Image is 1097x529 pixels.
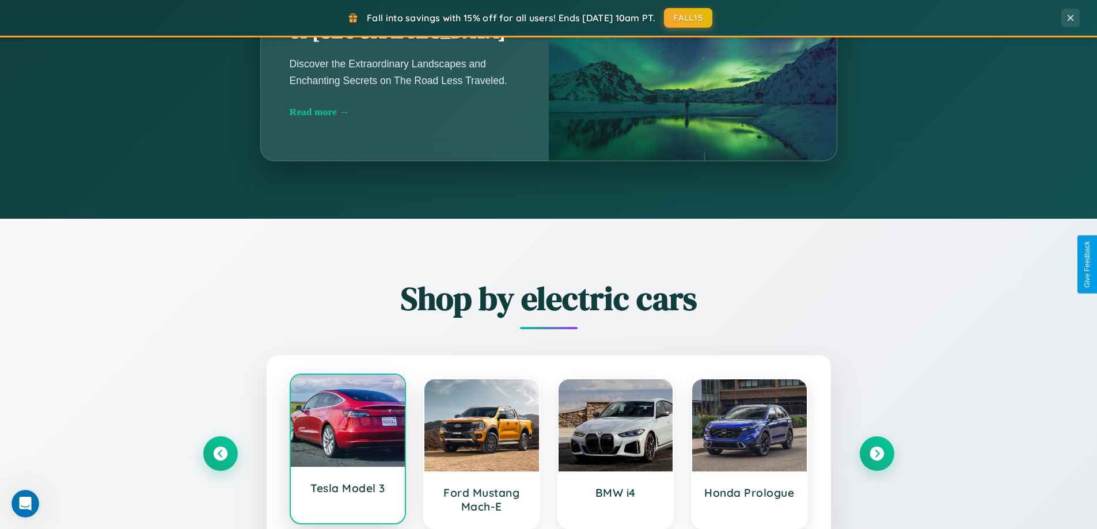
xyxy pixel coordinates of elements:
[704,486,795,500] h3: Honda Prologue
[290,56,520,88] p: Discover the Extraordinary Landscapes and Enchanting Secrets on The Road Less Traveled.
[203,276,894,321] h2: Shop by electric cars
[367,12,655,24] span: Fall into savings with 15% off for all users! Ends [DATE] 10am PT.
[436,486,527,513] h3: Ford Mustang Mach-E
[302,481,394,495] h3: Tesla Model 3
[1083,241,1091,288] div: Give Feedback
[570,486,662,500] h3: BMW i4
[12,490,39,517] iframe: Intercom live chat
[290,106,520,118] div: Read more →
[664,8,712,28] button: FALL15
